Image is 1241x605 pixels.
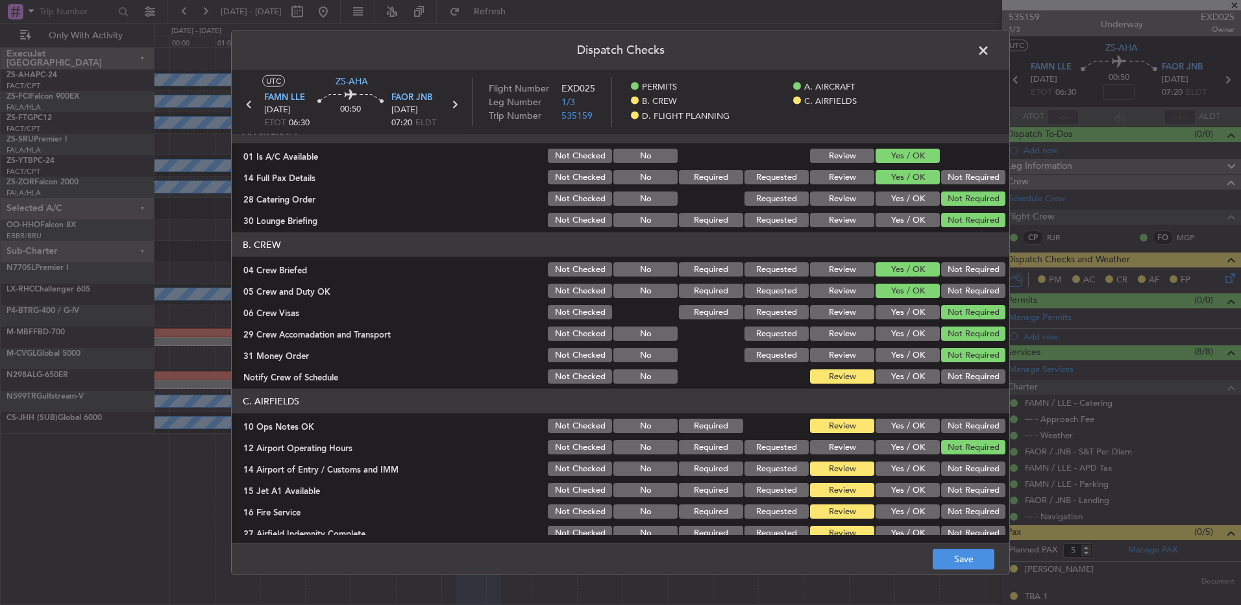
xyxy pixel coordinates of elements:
header: Dispatch Checks [232,31,1009,70]
button: Not Required [941,170,1005,184]
button: Not Required [941,348,1005,362]
button: Not Required [941,483,1005,497]
button: Not Required [941,419,1005,433]
button: Not Required [941,213,1005,227]
button: Not Required [941,262,1005,277]
button: Not Required [941,191,1005,206]
button: Not Required [941,504,1005,519]
button: Not Required [941,369,1005,384]
button: Not Required [941,284,1005,298]
button: Not Required [941,440,1005,454]
button: Not Required [941,305,1005,319]
button: Not Required [941,327,1005,341]
button: Not Required [941,526,1005,540]
button: Not Required [941,462,1005,476]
